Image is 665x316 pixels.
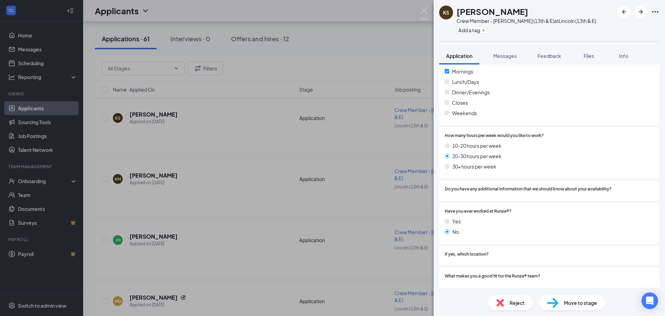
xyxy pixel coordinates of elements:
[456,6,528,17] h1: [PERSON_NAME]
[443,9,449,16] div: KS
[637,8,645,16] svg: ArrowRight
[452,142,502,150] span: 10-20 hours per week
[641,292,658,309] div: Open Intercom Messenger
[619,53,628,59] span: Info
[481,28,486,32] svg: Plus
[452,109,477,117] span: Weekends
[452,217,461,225] span: Yes
[445,208,512,215] span: Have you ever worked at Runza®?
[452,99,468,106] span: Closes
[509,299,525,307] span: Reject
[620,8,628,16] svg: ArrowLeftNew
[445,186,612,193] span: Do you have any additional information that we should know about your availability?
[446,53,472,59] span: Application
[445,133,544,139] span: How many hours per week would you like to work?
[564,299,597,307] span: Move to stage
[452,163,496,170] span: 30+ hours per week
[651,8,659,16] svg: Ellipses
[452,152,502,160] span: 20-30 hours per week
[445,251,489,258] span: If yes, which location?
[635,6,647,18] button: ArrowRight
[452,68,473,75] span: Mornings
[456,17,596,24] div: Crew Member - [PERSON_NAME] (13th & E) at Lincoln (13th & E)
[445,273,540,280] span: What makes you a good fit for the Runza® team?
[452,88,490,96] span: Dinner/Evenings
[452,78,479,86] span: Lunch/Days
[538,53,561,59] span: Feedback
[452,228,459,236] span: No
[456,26,487,34] button: PlusAdd a tag
[493,53,517,59] span: Messages
[618,6,630,18] button: ArrowLeftNew
[584,53,594,59] span: Files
